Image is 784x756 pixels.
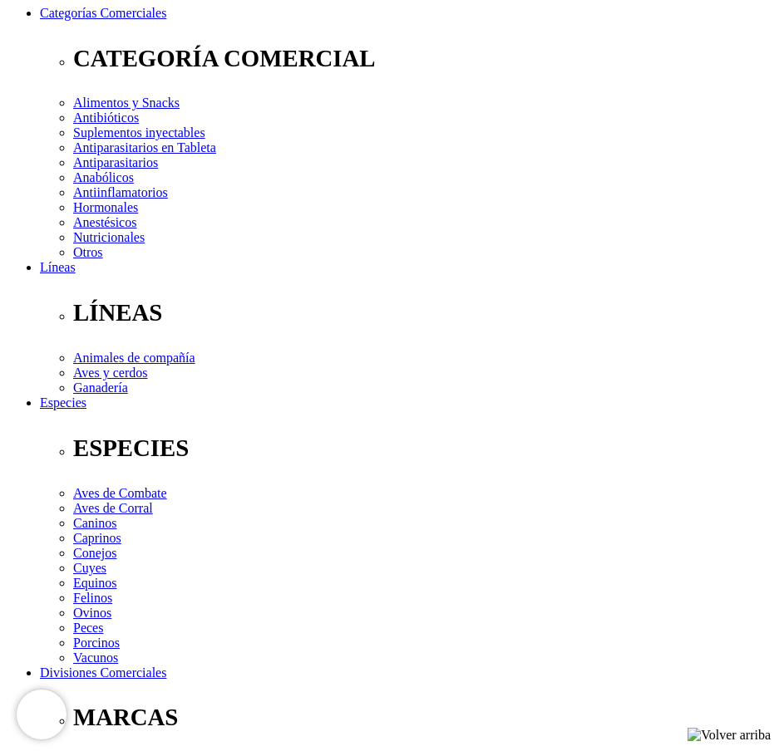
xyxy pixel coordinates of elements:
[73,110,139,125] a: Antibióticos
[73,299,777,326] p: LÍNEAS
[73,245,103,259] a: Otros
[73,45,777,72] p: CATEGORÍA COMERCIAL
[73,230,145,244] a: Nutricionales
[73,501,153,515] a: Aves de Corral
[73,576,116,590] a: Equinos
[73,546,116,560] a: Conejos
[73,125,205,140] a: Suplementos inyectables
[73,366,147,380] a: Aves y cerdos
[73,704,777,731] p: MARCAS
[17,690,67,739] iframe: Brevo live chat
[73,591,112,605] a: Felinos
[73,636,120,650] a: Porcinos
[73,531,121,545] a: Caprinos
[73,351,195,365] a: Animales de compañía
[73,170,134,184] a: Anabólicos
[73,155,158,169] a: Antiparasitarios
[40,395,86,410] a: Especies
[40,260,76,274] a: Líneas
[73,486,167,500] a: Aves de Combate
[73,185,168,199] a: Antiinflamatorios
[40,6,166,20] a: Categorías Comerciales
[73,621,103,635] a: Peces
[73,140,216,155] a: Antiparasitarios en Tableta
[688,728,771,743] img: Volver arriba
[73,380,128,395] a: Ganadería
[73,215,136,229] a: Anestésicos
[73,96,180,110] a: Alimentos y Snacks
[73,561,106,575] a: Cuyes
[73,606,111,620] a: Ovinos
[73,200,138,214] a: Hormonales
[73,650,118,665] a: Vacunos
[73,434,777,462] p: ESPECIES
[40,665,166,680] a: Divisiones Comerciales
[73,516,116,530] a: Caninos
